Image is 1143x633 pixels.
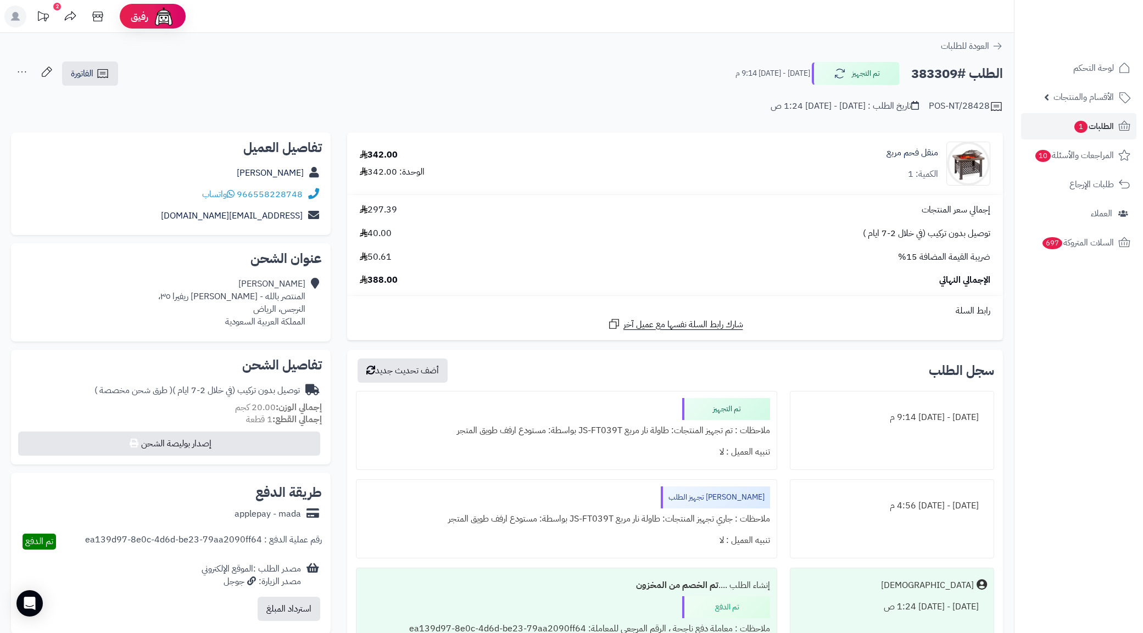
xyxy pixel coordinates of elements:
button: أضف تحديث جديد [358,358,448,383]
img: ai-face.png [153,5,175,27]
h2: الطلب #383309 [911,63,1003,85]
button: تم التجهيز [812,62,900,85]
small: [DATE] - [DATE] 9:14 م [735,68,810,79]
span: السلات المتروكة [1041,235,1114,250]
span: ( طرق شحن مخصصة ) [94,384,172,397]
span: 697 [1042,237,1063,250]
a: [PERSON_NAME] [237,166,304,180]
h3: سجل الطلب [929,364,994,377]
div: 2 [53,3,61,10]
img: logo-2.png [1068,17,1133,40]
div: الوحدة: 342.00 [360,166,425,178]
span: رفيق [131,10,148,23]
div: ملاحظات : جاري تجهيز المنتجات: طاولة نار مربع JS-FT039T بواسطة: مستودع ارفف طويق المتجر [363,508,770,530]
div: Open Intercom Messenger [16,590,43,617]
div: تم التجهيز [682,398,770,420]
div: تاريخ الطلب : [DATE] - [DATE] 1:24 ص [771,100,919,113]
h2: طريقة الدفع [255,486,322,499]
div: [DEMOGRAPHIC_DATA] [881,579,974,592]
a: الطلبات1 [1021,113,1136,139]
a: منقل فحم مربع [886,147,938,159]
div: POS-NT/28428 [929,100,1003,113]
div: إنشاء الطلب .... [363,575,770,596]
span: العودة للطلبات [941,40,989,53]
div: applepay - mada [235,508,301,520]
small: 1 قطعة [246,413,322,426]
a: العملاء [1021,200,1136,227]
span: توصيل بدون تركيب (في خلال 2-7 ايام ) [863,227,990,240]
div: [PERSON_NAME] تجهيز الطلب [661,486,770,508]
span: المراجعات والأسئلة [1034,148,1114,163]
h2: عنوان الشحن [20,252,322,265]
span: ضريبة القيمة المضافة 15% [898,251,990,264]
small: 20.00 كجم [235,401,322,414]
a: العودة للطلبات [941,40,1003,53]
div: توصيل بدون تركيب (في خلال 2-7 ايام ) [94,384,300,397]
strong: إجمالي الوزن: [276,401,322,414]
div: 342.00 [360,149,398,161]
span: الفاتورة [71,67,93,80]
a: واتساب [202,188,235,201]
div: رابط السلة [352,305,999,317]
a: طلبات الإرجاع [1021,171,1136,198]
span: العملاء [1091,206,1112,221]
img: 00c1cd9bf7b7ba9b66a51c5850871faf1607000195_221-90x90.jpg [947,142,990,186]
span: 50.61 [360,251,392,264]
a: 966558228748 [237,188,303,201]
span: شارك رابط السلة نفسها مع عميل آخر [623,318,743,331]
a: السلات المتروكة697 [1021,229,1136,256]
h2: تفاصيل الشحن [20,358,322,372]
span: 1 [1074,120,1088,133]
div: الكمية: 1 [908,168,938,181]
div: [DATE] - [DATE] 4:56 م [797,495,987,517]
span: تم الدفع [25,535,53,548]
span: الطلبات [1073,119,1114,134]
a: لوحة التحكم [1021,55,1136,81]
span: لوحة التحكم [1073,60,1114,76]
h2: تفاصيل العميل [20,141,322,154]
div: [DATE] - [DATE] 1:24 ص [797,596,987,618]
div: ملاحظات : تم تجهيز المنتجات: طاولة نار مربع JS-FT039T بواسطة: مستودع ارفف طويق المتجر [363,420,770,441]
button: إصدار بوليصة الشحن [18,432,320,456]
span: الأقسام والمنتجات [1053,89,1114,105]
div: تم الدفع [682,596,770,618]
strong: إجمالي القطع: [272,413,322,426]
span: 10 [1035,149,1051,163]
span: 388.00 [360,274,398,287]
div: تنبيه العميل : لا [363,530,770,551]
div: [PERSON_NAME] المنتصر بالله - [PERSON_NAME] ريفيرا ٣٥، النرجس، الرياض المملكة العربية السعودية [158,278,305,328]
span: 40.00 [360,227,392,240]
a: شارك رابط السلة نفسها مع عميل آخر [607,317,743,331]
div: مصدر الزيارة: جوجل [202,575,301,588]
a: تحديثات المنصة [29,5,57,30]
div: تنبيه العميل : لا [363,441,770,463]
span: 297.39 [360,204,397,216]
div: [DATE] - [DATE] 9:14 م [797,407,987,428]
button: استرداد المبلغ [258,597,320,621]
div: مصدر الطلب :الموقع الإلكتروني [202,563,301,588]
span: طلبات الإرجاع [1069,177,1114,192]
span: إجمالي سعر المنتجات [922,204,990,216]
a: [EMAIL_ADDRESS][DOMAIN_NAME] [161,209,303,222]
b: تم الخصم من المخزون [636,579,718,592]
div: رقم عملية الدفع : ea139d97-8e0c-4d6d-be23-79aa2090ff64 [85,534,322,550]
span: الإجمالي النهائي [939,274,990,287]
a: الفاتورة [62,61,118,86]
a: المراجعات والأسئلة10 [1021,142,1136,169]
